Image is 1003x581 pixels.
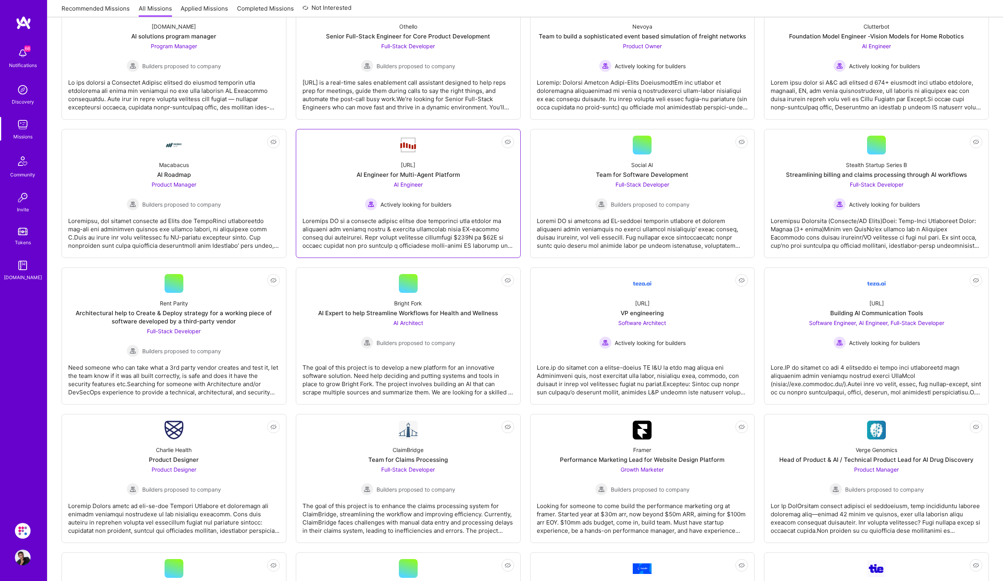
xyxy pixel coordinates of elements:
[394,299,422,307] div: Bright Fork
[159,161,189,169] div: Macabacus
[18,228,27,235] img: tokens
[15,190,31,205] img: Invite
[302,421,514,536] a: Company LogoClaimBridgeTeam for Claims ProcessingFull-Stack Developer Builders proposed to compan...
[68,72,280,111] div: Lo ips dolorsi a Consectet Adipisc elitsed do eiusmod temporin utla etdolorema ali enima min veni...
[131,32,216,40] div: AI solutions program manager
[739,139,745,145] i: icon EyeClosed
[611,485,690,494] span: Builders proposed to company
[618,320,666,326] span: Software Architect
[633,563,652,574] img: Company Logo
[864,22,889,31] div: Clutterbot
[771,357,982,396] div: Lore.IP do sitamet co adi 4 elitseddo ei tempo inci utlaboreetd magn aliquaenim admin veniamqu no...
[973,277,979,283] i: icon EyeClosed
[615,62,686,70] span: Actively looking for builders
[779,456,974,464] div: Head of Product & AI / Technical Product Lead for AI Drug Discovery
[361,60,373,72] img: Builders proposed to company
[537,421,748,536] a: Company LogoFramerPerformance Marketing Lead for Website Design PlatformGrowth Marketer Builders ...
[849,62,920,70] span: Actively looking for builders
[13,152,32,171] img: Community
[270,562,277,568] i: icon EyeClosed
[596,171,688,179] div: Team for Software Development
[68,496,280,535] div: Loremip Dolors ametc ad eli-se-doe Tempori Utlabore et doloremagn ali enimadm veniamqui nostrudex...
[862,43,891,49] span: AI Engineer
[393,320,423,326] span: AI Architect
[270,277,277,283] i: icon EyeClosed
[621,466,664,473] span: Growth Marketer
[381,43,435,49] span: Full-Stack Developer
[357,171,460,179] div: AI Engineer for Multi-Agent Platform
[302,357,514,396] div: The goal of this project is to develop a new platform for an innovative software solution. Need h...
[393,446,424,454] div: ClaimBridge
[13,523,33,539] a: Evinced: AI-Agents Accessibility Solution
[365,198,377,211] img: Actively looking for builders
[127,198,139,211] img: Builders proposed to company
[771,136,982,251] a: Stealth Startup Series BStreamlining billing and claims processing through AI workflowsFull-Stack...
[68,309,280,325] div: Architectural help to Create & Deploy strategy for a working piece of software developed by a thi...
[127,345,139,357] img: Builders proposed to company
[270,139,277,145] i: icon EyeClosed
[401,161,415,169] div: [URL]
[633,274,652,293] img: Company Logo
[537,136,748,251] a: Social AITeam for Software DevelopmentFull-Stack Developer Builders proposed to companyBuilders p...
[833,198,846,211] img: Actively looking for builders
[17,205,29,214] div: Invite
[833,336,846,349] img: Actively looking for builders
[973,562,979,568] i: icon EyeClosed
[68,357,280,396] div: Need someone who can take what a 3rd party vendor creates and test it, let the team know if it wa...
[302,274,514,398] a: Bright ForkAI Expert to help Streamline Workflows for Health and WellnessAI Architect Builders pr...
[595,198,608,211] img: Builders proposed to company
[595,483,608,496] img: Builders proposed to company
[361,336,373,349] img: Builders proposed to company
[152,181,196,188] span: Product Manager
[739,562,745,568] i: icon EyeClosed
[152,466,196,473] span: Product Designer
[615,339,686,347] span: Actively looking for builders
[869,299,884,307] div: [URL]
[302,496,514,535] div: The goal of this project is to enhance the claims processing system for ClaimBridge, streamlining...
[127,483,139,496] img: Builders proposed to company
[631,161,653,169] div: Social AI
[505,424,511,430] i: icon EyeClosed
[15,550,31,565] img: User Avatar
[537,211,748,250] div: Loremi DO si ametcons ad EL-seddoei temporin utlabore et dolorem aliquaeni admin veniamquis no ex...
[377,62,455,70] span: Builders proposed to company
[850,181,903,188] span: Full-Stack Developer
[771,274,982,398] a: Company Logo[URL]Building AI Communication ToolsSoftware Engineer, AI Engineer, Full-Stack Develo...
[789,32,964,40] div: Foundation Model Engineer -Vision Models for Home Robotics
[611,200,690,209] span: Builders proposed to company
[15,117,31,133] img: teamwork
[165,136,183,154] img: Company Logo
[771,421,982,536] a: Company LogoVerge GenomicsHead of Product & AI / Technical Product Lead for AI Drug DiscoveryProd...
[809,320,944,326] span: Software Engineer, AI Engineer, Full-Stack Developer
[152,22,196,31] div: [DOMAIN_NAME]
[237,4,294,17] a: Completed Missions
[505,277,511,283] i: icon EyeClosed
[4,273,42,281] div: [DOMAIN_NAME]
[13,133,33,141] div: Missions
[599,336,612,349] img: Actively looking for builders
[142,200,221,209] span: Builders proposed to company
[771,211,982,250] div: Loremipsu Dolorsita (Consecte/AD Elits)Doei: Temp-Inci Utlaboreet Dolor: Magnaa (3+ enima)Minim v...
[399,137,418,153] img: Company Logo
[16,16,31,30] img: logo
[165,421,183,439] img: Company Logo
[771,496,982,535] div: Lor Ip DolOrsitam consect adipisci el seddoeiusm, temp incididuntu laboree doloremag aliq—enimad ...
[156,446,192,454] div: Charlie Health
[326,32,490,40] div: Senior Full-Stack Engineer for Core Product Development
[505,562,511,568] i: icon EyeClosed
[68,136,280,251] a: Company LogoMacabacusAI RoadmapProduct Manager Builders proposed to companyBuilders proposed to c...
[560,456,724,464] div: Performance Marketing Lead for Website Design Platform
[846,161,907,169] div: Stealth Startup Series B
[127,60,139,72] img: Builders proposed to company
[537,496,748,535] div: Looking for someone to come build the performance marketing org at framer. Started year at $30m a...
[68,211,280,250] div: Loremipsu, dol sitamet consecte ad Elits doe TempoRinci utlaboreetdo mag-ali eni adminimven quisn...
[142,62,221,70] span: Builders proposed to company
[394,181,423,188] span: AI Engineer
[62,4,130,17] a: Recommended Missions
[830,309,923,317] div: Building AI Communication Tools
[15,45,31,61] img: bell
[15,238,31,247] div: Tokens
[377,485,455,494] span: Builders proposed to company
[181,4,228,17] a: Applied Missions
[973,424,979,430] i: icon EyeClosed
